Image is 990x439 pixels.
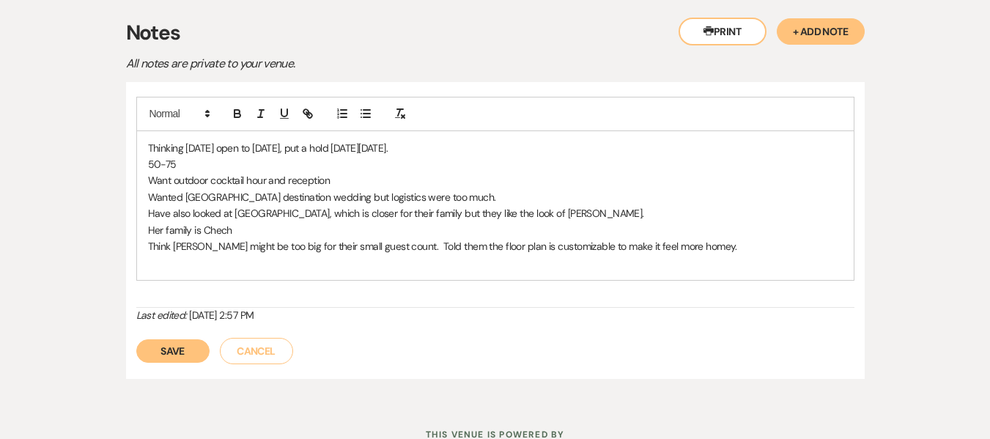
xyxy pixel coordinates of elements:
button: + Add Note [777,18,865,45]
button: Print [679,18,766,45]
p: Have also looked at [GEOGRAPHIC_DATA], which is closer for their family but they like the look of... [148,205,843,221]
p: All notes are private to your venue. [126,54,639,73]
i: Last edited: [136,309,187,322]
p: Thinking [DATE] open to [DATE], put a hold [DATE][DATE]. [148,140,843,156]
p: Wanted [GEOGRAPHIC_DATA] destination wedding but logistics were too much. [148,189,843,205]
div: [DATE] 2:57 PM [136,308,854,323]
button: Save [136,339,210,363]
p: 50-75 [148,156,843,172]
button: Cancel [220,338,293,364]
h3: Notes [126,18,865,48]
p: Want outdoor cocktail hour and reception [148,172,843,188]
p: Her family is Chech [148,222,843,238]
p: Think [PERSON_NAME] might be too big for their small guest count. Told them the floor plan is cus... [148,238,843,254]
